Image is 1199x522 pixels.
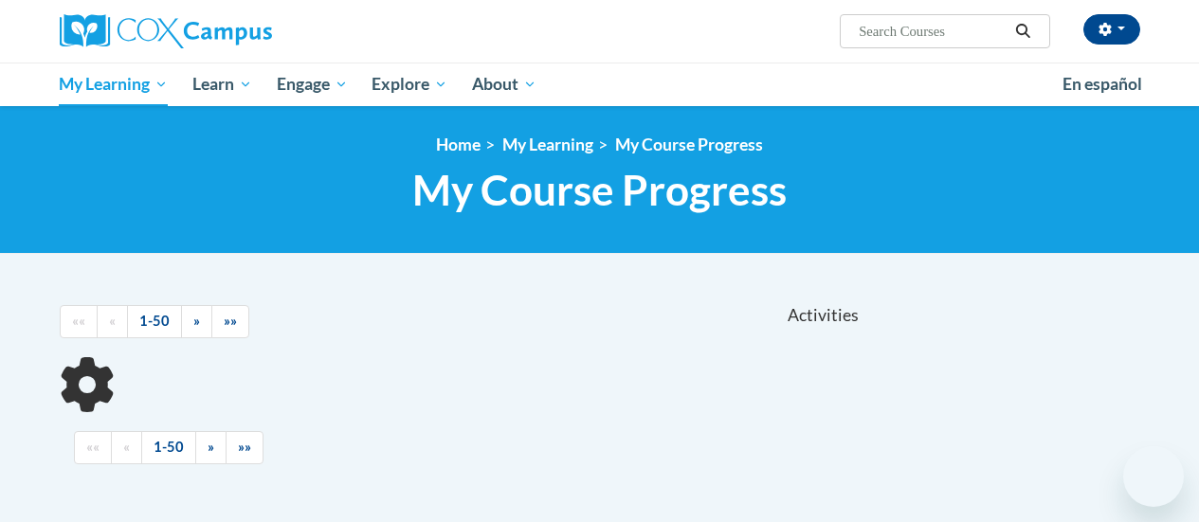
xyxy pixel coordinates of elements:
[460,63,549,106] a: About
[72,313,85,329] span: ««
[412,165,787,215] span: My Course Progress
[238,439,251,455] span: »»
[60,14,401,48] a: Cox Campus
[1123,446,1184,507] iframe: Button to launch messaging window
[74,431,112,464] a: Begining
[45,63,1154,106] div: Main menu
[47,63,181,106] a: My Learning
[193,313,200,329] span: »
[60,14,272,48] img: Cox Campus
[788,305,859,326] span: Activities
[111,431,142,464] a: Previous
[59,73,168,96] span: My Learning
[615,135,763,154] a: My Course Progress
[1050,64,1154,104] a: En español
[1008,20,1037,43] button: Search
[1083,14,1140,45] button: Account Settings
[211,305,249,338] a: End
[180,63,264,106] a: Learn
[436,135,481,154] a: Home
[60,305,98,338] a: Begining
[1063,74,1142,94] span: En español
[226,431,263,464] a: End
[181,305,212,338] a: Next
[372,73,447,96] span: Explore
[502,135,593,154] a: My Learning
[97,305,128,338] a: Previous
[86,439,100,455] span: ««
[208,439,214,455] span: »
[195,431,227,464] a: Next
[127,305,182,338] a: 1-50
[359,63,460,106] a: Explore
[141,431,196,464] a: 1-50
[857,20,1008,43] input: Search Courses
[277,73,348,96] span: Engage
[224,313,237,329] span: »»
[472,73,536,96] span: About
[123,439,130,455] span: «
[264,63,360,106] a: Engage
[109,313,116,329] span: «
[192,73,252,96] span: Learn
